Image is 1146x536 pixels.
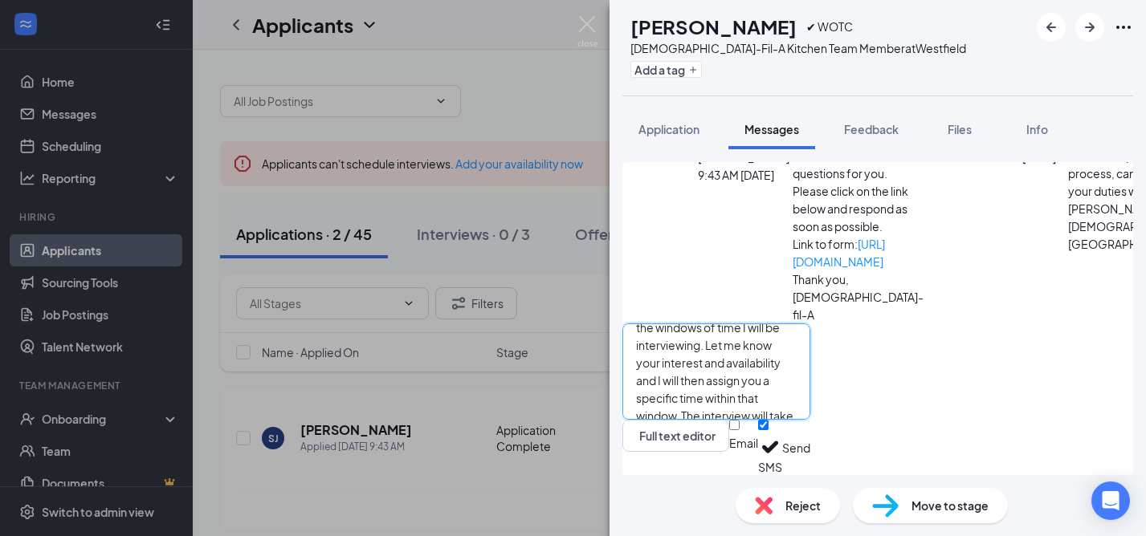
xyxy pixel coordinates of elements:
[758,435,782,459] svg: Checkmark
[793,270,924,288] p: Thank you,
[1075,13,1104,42] button: ArrowRight
[785,497,821,514] span: Reject
[793,235,924,270] p: Link to form:
[729,420,740,430] input: Email
[1114,18,1133,37] svg: Ellipses
[744,122,799,136] span: Messages
[729,435,758,451] div: Email
[630,61,702,78] button: PlusAdd a tag
[793,147,924,235] p: We have a few additional questions for you. Please click on the link below and respond as soon as...
[622,323,810,420] textarea: Great! I will be conducting interviews [DATE][DATE] and [DATE] at our store. Below are the window...
[793,288,924,323] p: [DEMOGRAPHIC_DATA]-fil-A
[844,122,899,136] span: Feedback
[758,420,769,430] input: SMS
[948,122,972,136] span: Files
[911,497,989,514] span: Move to stage
[688,65,698,75] svg: Plus
[1042,18,1061,37] svg: ArrowLeftNew
[630,40,966,56] div: [DEMOGRAPHIC_DATA]-Fil-A Kitchen Team Member at Westfield
[1080,18,1099,37] svg: ArrowRight
[1091,481,1130,520] div: Open Intercom Messenger
[1026,122,1048,136] span: Info
[698,166,774,184] span: [DATE] 9:43 AM
[806,18,853,35] span: ✔ WOTC
[1037,13,1066,42] button: ArrowLeftNew
[630,13,797,40] h1: [PERSON_NAME]
[782,420,810,475] button: Send
[758,459,782,475] div: SMS
[638,122,699,136] span: Application
[622,420,729,452] button: Full text editorPen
